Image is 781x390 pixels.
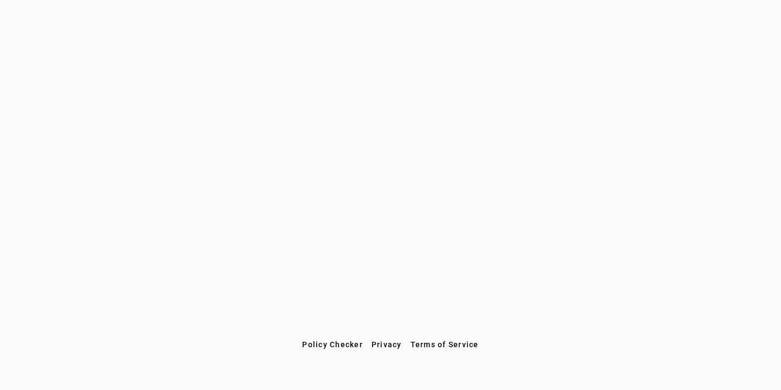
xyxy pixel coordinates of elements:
[367,335,406,354] button: Privacy
[406,335,483,354] button: Terms of Service
[372,340,402,349] span: Privacy
[302,340,363,349] span: Policy Checker
[298,335,367,354] button: Policy Checker
[411,340,479,349] span: Terms of Service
